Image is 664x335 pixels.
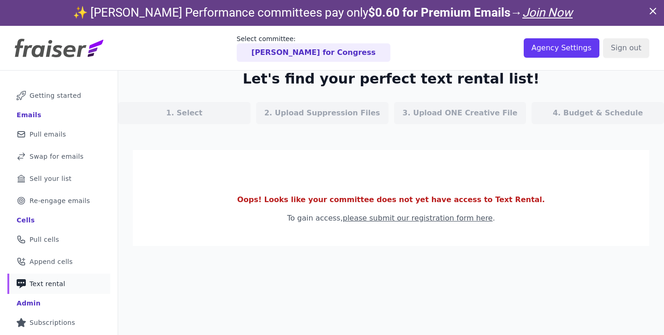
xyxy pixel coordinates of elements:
[166,108,203,119] p: 1. Select
[264,108,380,119] p: 2. Upload Suppression Files
[17,215,35,225] div: Cells
[7,312,110,333] a: Subscriptions
[30,91,81,100] span: Getting started
[7,191,110,211] a: Re-engage emails
[343,214,493,222] a: please submit our registration form here
[237,34,390,62] a: Select committee: [PERSON_NAME] for Congress
[7,146,110,167] a: Swap for emails
[7,229,110,250] a: Pull cells
[243,71,539,87] h2: Let's find your perfect text rental list!
[30,152,84,161] span: Swap for emails
[7,124,110,144] a: Pull emails
[7,168,110,189] a: Sell your list
[148,213,634,224] p: To gain access, .
[15,39,103,57] img: Fraiser Logo
[237,34,390,43] p: Select committee:
[524,38,599,58] input: Agency Settings
[30,174,72,183] span: Sell your list
[402,108,517,119] p: 3. Upload ONE Creative File
[30,196,90,205] span: Re-engage emails
[17,299,41,308] div: Admin
[7,251,110,272] a: Append cells
[30,257,73,266] span: Append cells
[30,279,66,288] span: Text rental
[30,130,66,139] span: Pull emails
[251,47,376,58] p: [PERSON_NAME] for Congress
[30,235,59,244] span: Pull cells
[30,318,75,327] span: Subscriptions
[603,38,649,58] input: Sign out
[7,85,110,106] a: Getting started
[553,108,643,119] p: 4. Budget & Schedule
[17,110,42,120] div: Emails
[7,274,110,294] a: Text rental
[148,194,634,205] p: Oops! Looks like your committee does not yet have access to Text Rental.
